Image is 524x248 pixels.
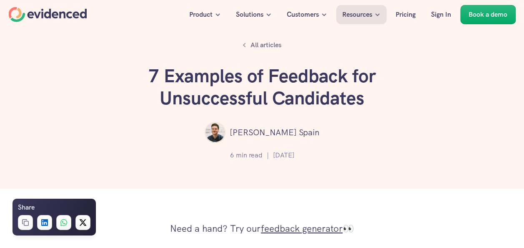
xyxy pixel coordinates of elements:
[261,223,343,235] a: feedback generator
[396,9,416,20] p: Pricing
[8,7,87,22] a: Home
[425,5,457,24] a: Sign In
[431,9,451,20] p: Sign In
[205,122,226,143] img: ""
[251,40,281,51] p: All articles
[236,150,263,161] p: min read
[267,150,269,161] p: |
[230,150,234,161] p: 6
[469,9,507,20] p: Book a demo
[238,38,286,53] a: All articles
[189,9,213,20] p: Product
[230,126,319,139] p: [PERSON_NAME] Spain
[273,150,294,161] p: [DATE]
[137,65,387,109] h1: 7 Examples of Feedback for Unsuccessful Candidates
[460,5,516,24] a: Book a demo
[236,9,263,20] p: Solutions
[287,9,319,20] p: Customers
[389,5,422,24] a: Pricing
[170,220,354,237] p: Need a hand? Try our 👀
[342,9,372,20] p: Resources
